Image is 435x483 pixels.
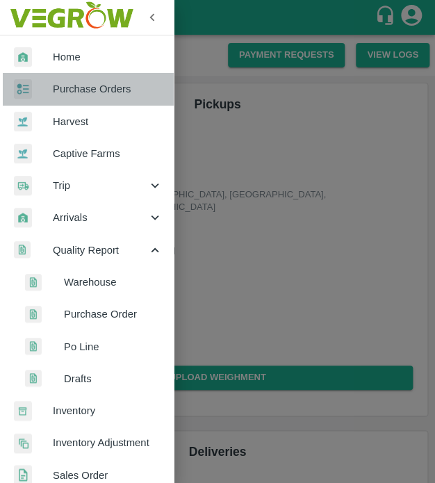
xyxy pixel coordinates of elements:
img: qualityReport [25,338,42,355]
img: reciept [14,79,32,99]
span: Harvest [53,114,163,129]
a: qualityReportDrafts [11,363,174,395]
img: harvest [14,143,32,164]
span: Warehouse [64,275,163,290]
span: Po Line [64,339,163,354]
span: Home [53,49,163,65]
img: harvest [14,111,32,132]
span: Drafts [64,371,163,386]
img: qualityReport [25,370,42,387]
span: Sales Order [53,468,163,483]
span: Inventory Adjustment [53,435,163,450]
span: Arrivals [53,210,147,225]
a: qualityReportPurchase Order [11,298,174,330]
img: qualityReport [25,274,42,291]
img: qualityReport [14,241,31,259]
span: Purchase Orders [53,81,163,97]
span: Quality Report [53,243,147,258]
a: qualityReportPo Line [11,331,174,363]
img: whArrival [14,47,32,67]
span: Inventory [53,403,163,418]
a: qualityReportWarehouse [11,266,174,298]
img: qualityReport [25,306,42,323]
img: whInventory [14,401,32,421]
span: Purchase Order [64,306,163,322]
img: whArrival [14,208,32,228]
img: delivery [14,176,32,196]
img: inventory [14,433,32,453]
span: Captive Farms [53,146,163,161]
span: Trip [53,178,147,193]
